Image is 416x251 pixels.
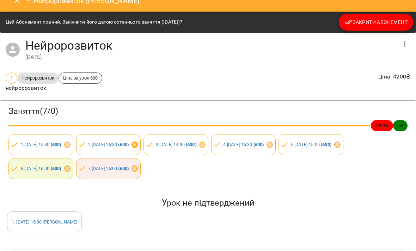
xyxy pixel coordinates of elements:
[21,166,61,171] a: 6.[DATE] 16:00 (600)
[6,84,102,92] p: нейророзвиток
[6,75,17,81] span: 7
[8,158,73,179] div: 6.[DATE] 16:00 (600)
[88,166,129,171] a: 7.[DATE] 15:00 (600)
[223,142,264,147] a: 4.[DATE] 15:30 (600)
[344,18,408,26] span: Закрити Абонемент
[76,158,141,179] div: 7.[DATE] 15:00 (600)
[17,75,59,81] span: Нейророзвиток
[51,142,61,147] b: ( 600 )
[25,53,396,61] div: [DATE] -
[378,73,410,81] p: Ціна : 4200 ₴
[156,142,196,147] a: 3.[DATE] 14:30 (600)
[25,38,396,53] h4: Нейророзвиток
[339,14,413,31] button: Закрити Абонемент
[51,166,61,171] b: ( 600 )
[143,134,208,155] div: 3.[DATE] 14:30 (600)
[7,197,409,208] h5: Урок не підтверджений
[291,142,331,147] a: 5.[DATE] 15:00 (600)
[393,122,408,129] span: 0 ₴
[88,142,129,147] a: 2.[DATE] 16:30 (600)
[21,142,61,147] a: 1.[DATE] 15:30 (600)
[12,219,77,225] a: 1. [DATE] 15:30 [PERSON_NAME]
[59,75,102,81] span: Ціна за урок 600
[118,142,129,147] b: ( 600 )
[118,166,129,171] b: ( 600 )
[8,106,408,117] h3: Заняття ( 7 / 0 )
[8,134,73,155] div: 1.[DATE] 15:30 (600)
[371,122,393,129] span: 4200 ₴
[6,16,182,29] div: Цей Абонемент повний. Закінчити його датою останнього заняття ([DATE])?
[279,134,343,155] div: 5.[DATE] 15:00 (600)
[321,142,331,147] b: ( 600 )
[76,134,141,155] div: 2.[DATE] 16:30 (600)
[211,134,276,155] div: 4.[DATE] 15:30 (600)
[253,142,264,147] b: ( 600 )
[186,142,196,147] b: ( 600 )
